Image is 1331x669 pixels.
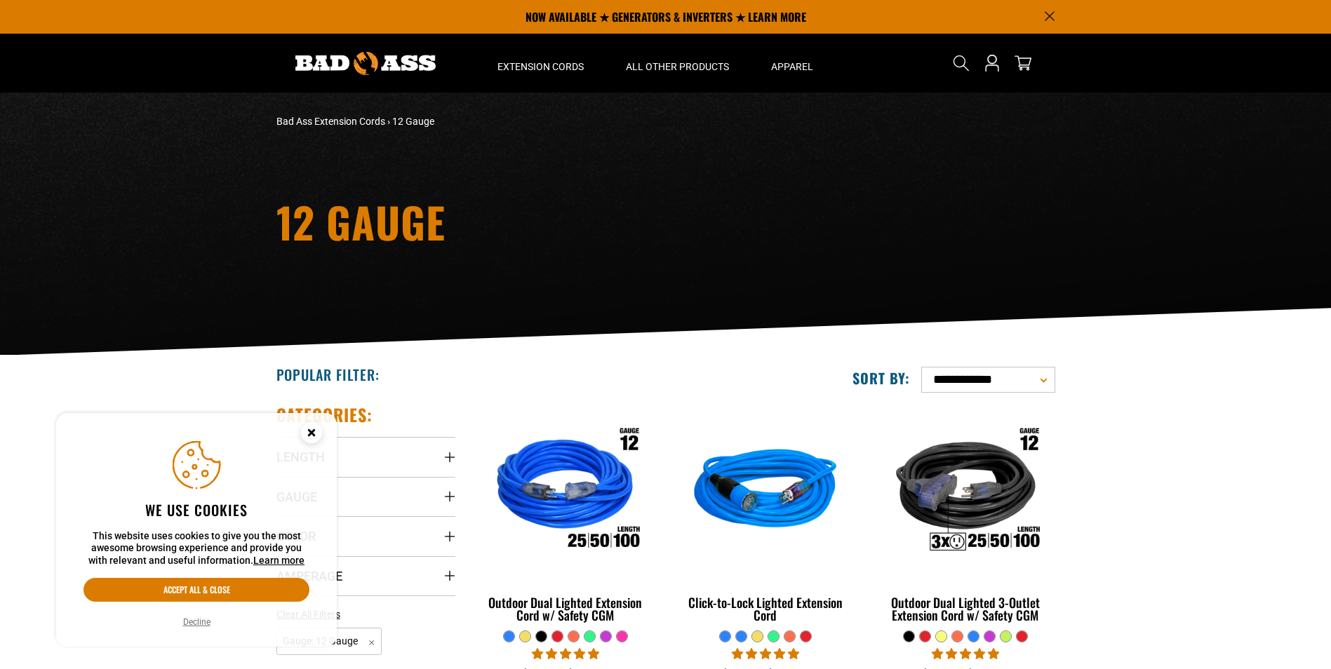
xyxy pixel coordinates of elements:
[626,60,729,73] span: All Other Products
[295,52,436,75] img: Bad Ass Extension Cords
[276,437,455,476] summary: Length
[56,413,337,647] aside: Cookie Consent
[276,516,455,555] summary: Color
[497,60,584,73] span: Extension Cords
[932,647,999,661] span: 4.80 stars
[387,116,390,127] span: ›
[877,411,1054,572] img: Outdoor Dual Lighted 3-Outlet Extension Cord w/ Safety CGM
[276,365,380,384] h2: Popular Filter:
[477,411,654,572] img: Outdoor Dual Lighted Extension Cord w/ Safety CGM
[750,34,834,93] summary: Apparel
[276,404,373,426] h2: Categories:
[676,404,855,630] a: blue Click-to-Lock Lighted Extension Cord
[476,596,655,621] div: Outdoor Dual Lighted Extension Cord w/ Safety CGM
[179,615,215,629] button: Decline
[476,34,605,93] summary: Extension Cords
[276,634,382,647] a: Gauge: 12 Gauge
[605,34,750,93] summary: All Other Products
[677,411,854,572] img: blue
[276,201,789,243] h1: 12 Gauge
[876,596,1055,621] div: Outdoor Dual Lighted 3-Outlet Extension Cord w/ Safety CGM
[83,578,309,602] button: Accept all & close
[83,501,309,519] h2: We use cookies
[676,596,855,621] div: Click-to-Lock Lighted Extension Cord
[276,477,455,516] summary: Gauge
[950,52,972,74] summary: Search
[276,116,385,127] a: Bad Ass Extension Cords
[876,404,1055,630] a: Outdoor Dual Lighted 3-Outlet Extension Cord w/ Safety CGM Outdoor Dual Lighted 3-Outlet Extensio...
[276,114,789,129] nav: breadcrumbs
[392,116,434,127] span: 12 Gauge
[476,404,655,630] a: Outdoor Dual Lighted Extension Cord w/ Safety CGM Outdoor Dual Lighted Extension Cord w/ Safety CGM
[771,60,813,73] span: Apparel
[83,530,309,567] p: This website uses cookies to give you the most awesome browsing experience and provide you with r...
[276,556,455,595] summary: Amperage
[852,369,910,387] label: Sort by:
[532,647,599,661] span: 4.81 stars
[732,647,799,661] span: 4.87 stars
[253,555,305,566] a: Learn more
